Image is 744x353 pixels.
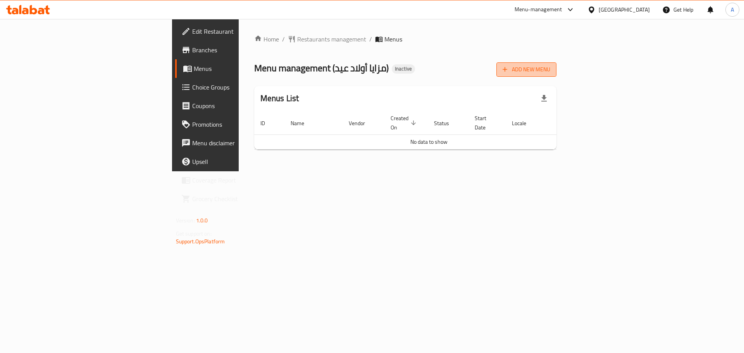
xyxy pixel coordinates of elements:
span: Coupons [192,101,290,110]
span: Restaurants management [297,34,366,44]
a: Menu disclaimer [175,134,296,152]
span: Upsell [192,157,290,166]
span: Menus [194,64,290,73]
a: Edit Restaurant [175,22,296,41]
span: Status [434,119,459,128]
a: Restaurants management [288,34,366,44]
span: Name [291,119,314,128]
table: enhanced table [254,111,604,150]
span: Choice Groups [192,83,290,92]
span: Version: [176,215,195,226]
span: Inactive [392,65,415,72]
nav: breadcrumb [254,34,557,44]
a: Choice Groups [175,78,296,96]
a: Coupons [175,96,296,115]
a: Grocery Checklist [175,189,296,208]
a: Support.OpsPlatform [176,236,225,246]
div: Menu-management [515,5,562,14]
span: Vendor [349,119,375,128]
span: Get support on: [176,229,212,239]
span: ID [260,119,275,128]
div: [GEOGRAPHIC_DATA] [599,5,650,14]
span: Locale [512,119,536,128]
a: Promotions [175,115,296,134]
span: Grocery Checklist [192,194,290,203]
h2: Menus List [260,93,299,104]
a: Branches [175,41,296,59]
a: Menus [175,59,296,78]
span: Coverage Report [192,176,290,185]
span: A [731,5,734,14]
span: Add New Menu [503,65,550,74]
span: Edit Restaurant [192,27,290,36]
th: Actions [546,111,604,135]
div: Export file [535,89,553,108]
span: Menu management ( مزايا أولاد عيد ) [254,59,389,77]
span: Created On [391,114,418,132]
a: Upsell [175,152,296,171]
span: 1.0.0 [196,215,208,226]
span: Start Date [475,114,496,132]
a: Coverage Report [175,171,296,189]
span: Menu disclaimer [192,138,290,148]
span: Promotions [192,120,290,129]
span: Menus [384,34,402,44]
button: Add New Menu [496,62,556,77]
div: Inactive [392,64,415,74]
span: No data to show [410,137,448,147]
li: / [369,34,372,44]
span: Branches [192,45,290,55]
